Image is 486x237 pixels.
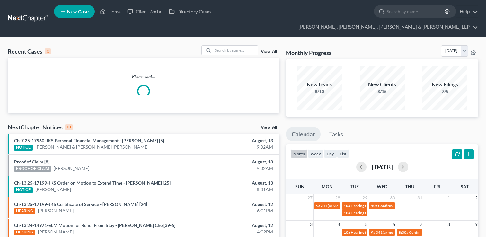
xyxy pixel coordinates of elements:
span: 5 [364,221,368,228]
span: 10a [344,230,350,235]
a: [PERSON_NAME], [PERSON_NAME], [PERSON_NAME] & [PERSON_NAME] LLP [295,21,478,33]
div: August, 12 [191,201,273,207]
div: 8/10 [297,88,342,95]
a: Tasks [323,127,349,141]
span: Hearing for [PERSON_NAME] [351,203,401,208]
div: 9:02AM [191,165,273,171]
span: 341(a) Meeting for [PERSON_NAME] [321,203,383,208]
span: 10a [371,203,377,208]
div: HEARING [14,230,35,235]
a: Ch-13 25-17199-JKS Order on Motion to Extend Time - [PERSON_NAME] [25] [14,180,171,186]
div: August, 12 [191,222,273,229]
div: 7/5 [422,88,467,95]
div: NextChapter Notices [8,123,73,131]
a: [PERSON_NAME] [38,207,74,214]
div: 6:01PM [191,207,273,214]
span: Sat [461,184,469,189]
span: 8 [447,221,451,228]
div: NOTICE [14,187,33,193]
button: day [324,149,337,158]
div: August, 13 [191,180,273,186]
span: 6 [392,221,396,228]
span: 31 [417,194,423,202]
a: [PERSON_NAME] [54,165,89,171]
a: Ch-13 25-17199-JKS Certificate of Service - [PERSON_NAME] [24] [14,201,147,207]
span: Thu [405,184,414,189]
div: August, 13 [191,159,273,165]
input: Search by name... [213,46,258,55]
div: New Leads [297,81,342,88]
a: View All [261,49,277,54]
div: 0 [45,48,51,54]
span: 29 [362,194,368,202]
p: Please wait... [8,73,279,80]
h2: [DATE] [372,163,393,170]
div: 9:02AM [191,144,273,150]
span: Sun [295,184,305,189]
a: Help [456,6,478,17]
span: 8:30a [399,230,408,235]
a: Proof of Claim [8] [14,159,49,164]
span: 4 [337,221,341,228]
span: 341(a) meeting for [PERSON_NAME] & [PERSON_NAME] [376,230,472,235]
span: Confirmation hearing for [PERSON_NAME] [378,203,451,208]
h3: Monthly Progress [286,49,331,57]
div: 8/15 [360,88,405,95]
span: 2 [474,194,478,202]
span: 9a [316,203,320,208]
button: list [337,149,349,158]
span: 10a [344,210,350,215]
div: 10 [65,124,73,130]
button: month [290,149,308,158]
a: Client Portal [124,6,166,17]
div: 4:02PM [191,229,273,235]
button: week [308,149,324,158]
span: New Case [67,9,89,14]
div: NOTICE [14,145,33,151]
span: Mon [322,184,333,189]
a: View All [261,125,277,130]
span: Tue [350,184,359,189]
span: Fri [434,184,440,189]
span: Hearing for [PERSON_NAME] [351,210,401,215]
a: [PERSON_NAME] [35,186,71,193]
a: [PERSON_NAME] & [PERSON_NAME] [PERSON_NAME] [35,144,148,150]
span: 3 [309,221,313,228]
span: 30 [389,194,396,202]
span: 9a [371,230,375,235]
div: Recent Cases [8,48,51,55]
a: Calendar [286,127,321,141]
span: 9 [474,221,478,228]
span: Confirmation hearing for [PERSON_NAME] [409,230,482,235]
input: Search by name... [387,5,446,17]
a: Ch-13 24-14971-SLM Motion for Relief From Stay - [PERSON_NAME] Che [39-6] [14,223,175,228]
div: PROOF OF CLAIM [14,166,51,172]
span: 27 [307,194,313,202]
div: HEARING [14,208,35,214]
a: Home [97,6,124,17]
a: [PERSON_NAME] [38,229,74,235]
div: August, 13 [191,137,273,144]
a: Directory Cases [166,6,215,17]
span: 1 [447,194,451,202]
div: New Clients [360,81,405,88]
a: Ch-7 25-17960-JKS Personal Financial Management - [PERSON_NAME] [5] [14,138,164,143]
span: 28 [334,194,341,202]
span: Hearing for [PERSON_NAME] [351,230,401,235]
span: 7 [419,221,423,228]
span: Wed [377,184,387,189]
div: New Filings [422,81,467,88]
span: 10a [344,203,350,208]
div: 8:01AM [191,186,273,193]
